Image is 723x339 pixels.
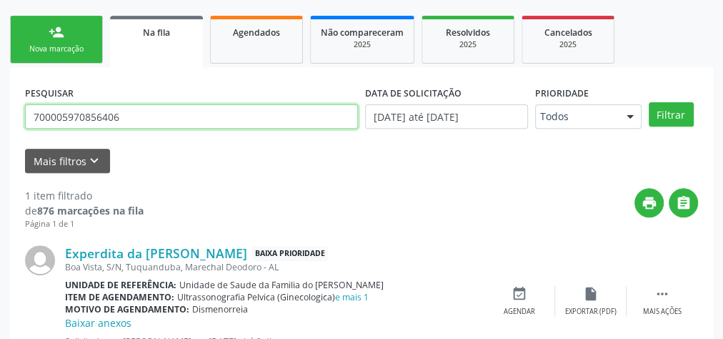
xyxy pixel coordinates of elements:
[25,218,144,230] div: Página 1 de 1
[535,82,589,104] label: Prioridade
[252,246,328,261] span: Baixa Prioridade
[37,204,144,217] strong: 876 marcações na fila
[49,24,64,40] div: person_add
[634,188,664,217] button: print
[565,307,617,317] div: Exportar (PDF)
[512,286,527,302] i: event_available
[143,26,170,39] span: Na fila
[676,195,692,211] i: 
[583,286,599,302] i: insert_drive_file
[65,316,131,330] a: Baixar anexos
[25,245,55,275] img: img
[177,291,369,303] span: Ultrassonografia Pelvica (Ginecologica)
[25,104,358,129] input: Nome, CNS
[25,82,74,104] label: PESQUISAR
[532,39,604,50] div: 2025
[654,286,670,302] i: 
[192,303,248,315] span: Dismenorreia
[669,188,698,217] button: 
[233,26,280,39] span: Agendados
[86,153,102,169] i: keyboard_arrow_down
[504,307,535,317] div: Agendar
[446,26,490,39] span: Resolvidos
[21,44,92,54] div: Nova marcação
[365,104,528,129] input: Selecione um intervalo
[540,109,612,124] span: Todos
[335,291,369,303] a: e mais 1
[65,291,174,303] b: Item de agendamento:
[25,149,110,174] button: Mais filtroskeyboard_arrow_down
[65,261,484,273] div: Boa Vista, S/N, Tuquanduba, Marechal Deodoro - AL
[432,39,504,50] div: 2025
[321,39,404,50] div: 2025
[649,102,694,127] button: Filtrar
[25,203,144,218] div: de
[642,195,657,211] i: print
[65,303,189,315] b: Motivo de agendamento:
[25,188,144,203] div: 1 item filtrado
[365,82,462,104] label: DATA DE SOLICITAÇÃO
[179,279,384,291] span: Unidade de Saude da Familia do [PERSON_NAME]
[643,307,682,317] div: Mais ações
[65,245,247,261] a: Experdita da [PERSON_NAME]
[321,26,404,39] span: Não compareceram
[544,26,592,39] span: Cancelados
[65,279,176,291] b: Unidade de referência:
